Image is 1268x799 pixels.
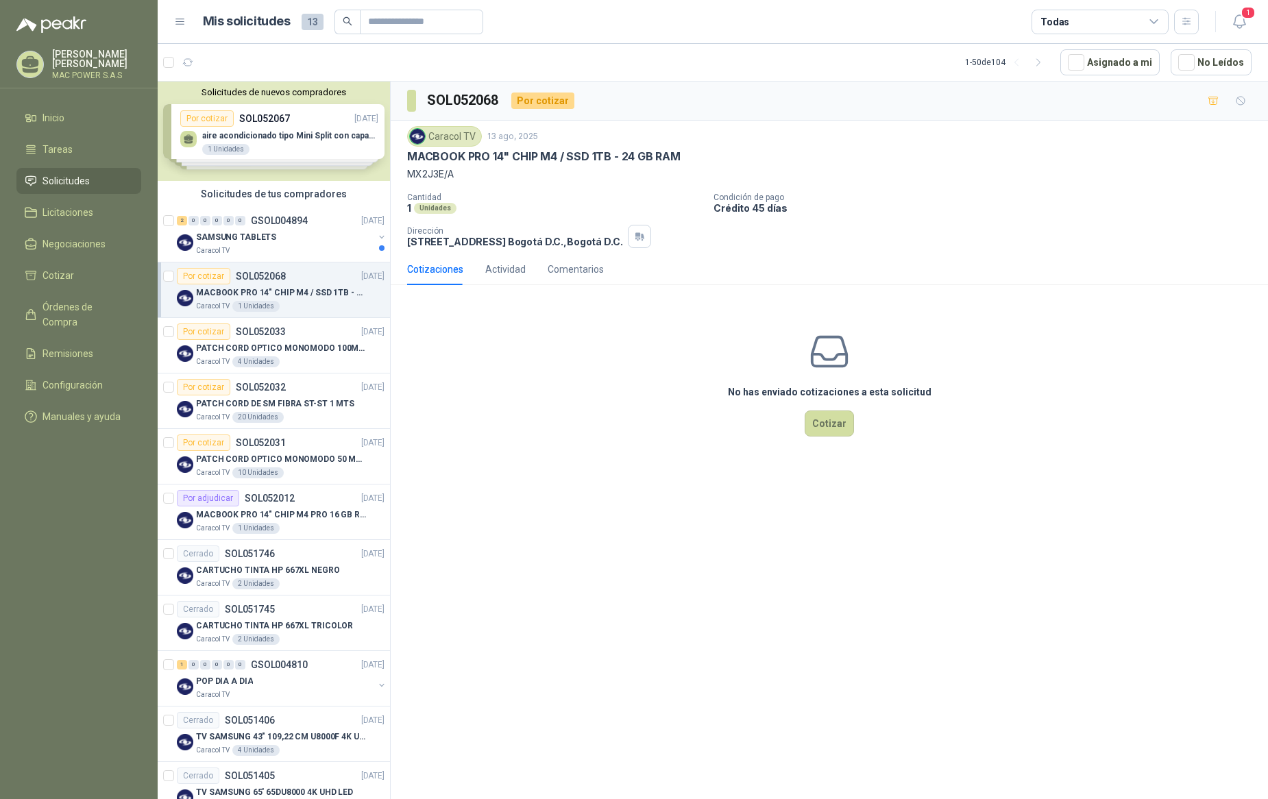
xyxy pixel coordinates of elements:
[196,467,230,478] p: Caracol TV
[177,767,219,784] div: Cerrado
[236,382,286,392] p: SOL052032
[212,660,222,669] div: 0
[196,634,230,645] p: Caracol TV
[410,129,425,144] img: Company Logo
[42,205,93,220] span: Licitaciones
[158,484,390,540] a: Por adjudicarSOL052012[DATE] Company LogoMACBOOK PRO 14" CHIP M4 PRO 16 GB RAM 1TBCaracol TV1 Uni...
[236,438,286,447] p: SOL052031
[177,601,219,617] div: Cerrado
[714,202,1263,214] p: Crédito 45 días
[177,268,230,284] div: Por cotizar
[177,379,230,395] div: Por cotizar
[42,378,103,393] span: Configuración
[196,786,353,799] p: TV SAMSUNG 65' 65DU8000 4K UHD LED
[16,16,86,33] img: Logo peakr
[1040,14,1069,29] div: Todas
[196,245,230,256] p: Caracol TV
[236,327,286,336] p: SOL052033
[158,706,390,762] a: CerradoSOL051406[DATE] Company LogoTV SAMSUNG 43" 109,22 CM U8000F 4K UHDCaracol TV4 Unidades
[177,545,219,562] div: Cerrado
[361,770,385,783] p: [DATE]
[196,342,367,355] p: PATCH CORD OPTICO MONOMODO 100MTS
[158,82,390,181] div: Solicitudes de nuevos compradoresPor cotizarSOL052067[DATE] aire acondicionado tipo Mini Split co...
[427,90,500,111] h3: SOL052068
[177,734,193,750] img: Company Logo
[196,730,367,743] p: TV SAMSUNG 43" 109,22 CM U8000F 4K UHD
[16,294,141,335] a: Órdenes de Compra
[203,12,291,32] h1: Mis solicitudes
[177,216,187,225] div: 2
[414,203,456,214] div: Unidades
[196,578,230,589] p: Caracol TV
[235,216,245,225] div: 0
[177,567,193,584] img: Company Logo
[232,578,280,589] div: 2 Unidades
[16,231,141,257] a: Negociaciones
[177,212,387,256] a: 2 0 0 0 0 0 GSOL004894[DATE] Company LogoSAMSUNG TABLETSCaracol TV
[196,356,230,367] p: Caracol TV
[158,262,390,318] a: Por cotizarSOL052068[DATE] Company LogoMACBOOK PRO 14" CHIP M4 / SSD 1TB - 24 GB RAMCaracol TV1 U...
[485,262,526,277] div: Actividad
[232,467,284,478] div: 10 Unidades
[728,384,931,399] h3: No has enviado cotizaciones a esta solicitud
[196,619,353,632] p: CARTUCHO TINTA HP 667XL TRICOLOR
[212,216,222,225] div: 0
[16,168,141,194] a: Solicitudes
[361,492,385,505] p: [DATE]
[42,110,64,125] span: Inicio
[158,373,390,429] a: Por cotizarSOL052032[DATE] Company LogoPATCH CORD DE SM FIBRA ST-ST 1 MTSCaracol TV20 Unidades
[407,236,622,247] p: [STREET_ADDRESS] Bogotá D.C. , Bogotá D.C.
[232,412,284,423] div: 20 Unidades
[177,323,230,340] div: Por cotizar
[196,689,230,700] p: Caracol TV
[158,181,390,207] div: Solicitudes de tus compradores
[1060,49,1160,75] button: Asignado a mi
[16,136,141,162] a: Tareas
[16,341,141,367] a: Remisiones
[42,346,93,361] span: Remisiones
[196,745,230,756] p: Caracol TV
[223,660,234,669] div: 0
[158,595,390,651] a: CerradoSOL051745[DATE] Company LogoCARTUCHO TINTA HP 667XL TRICOLORCaracol TV2 Unidades
[158,429,390,484] a: Por cotizarSOL052031[DATE] Company LogoPATCH CORD OPTICO MONOMODO 50 MTSCaracol TV10 Unidades
[407,149,681,164] p: MACBOOK PRO 14" CHIP M4 / SSD 1TB - 24 GB RAM
[361,270,385,283] p: [DATE]
[361,714,385,727] p: [DATE]
[407,202,411,214] p: 1
[1227,10,1252,34] button: 1
[196,453,367,466] p: PATCH CORD OPTICO MONOMODO 50 MTS
[232,356,280,367] div: 4 Unidades
[548,262,604,277] div: Comentarios
[200,660,210,669] div: 0
[42,173,90,188] span: Solicitudes
[232,523,280,534] div: 1 Unidades
[361,325,385,339] p: [DATE]
[177,712,219,728] div: Cerrado
[177,623,193,639] img: Company Logo
[196,286,367,299] p: MACBOOK PRO 14" CHIP M4 / SSD 1TB - 24 GB RAM
[200,216,210,225] div: 0
[361,603,385,616] p: [DATE]
[177,234,193,251] img: Company Logo
[225,715,275,725] p: SOL051406
[42,409,121,424] span: Manuales y ayuda
[16,262,141,288] a: Cotizar
[361,437,385,450] p: [DATE]
[361,381,385,394] p: [DATE]
[177,656,387,700] a: 1 0 0 0 0 0 GSOL004810[DATE] Company LogoPOP DIA A DIACaracol TV
[42,268,74,283] span: Cotizar
[302,14,324,30] span: 13
[52,71,141,79] p: MAC POWER S.A.S
[407,226,622,236] p: Dirección
[196,508,367,521] p: MACBOOK PRO 14" CHIP M4 PRO 16 GB RAM 1TB
[196,397,354,410] p: PATCH CORD DE SM FIBRA ST-ST 1 MTS
[196,412,230,423] p: Caracol TV
[16,199,141,225] a: Licitaciones
[158,318,390,373] a: Por cotizarSOL052033[DATE] Company LogoPATCH CORD OPTICO MONOMODO 100MTSCaracol TV4 Unidades
[158,540,390,595] a: CerradoSOL051746[DATE] Company LogoCARTUCHO TINTA HP 667XL NEGROCaracol TV2 Unidades
[714,193,1263,202] p: Condición de pago
[225,604,275,614] p: SOL051745
[361,214,385,228] p: [DATE]
[407,262,463,277] div: Cotizaciones
[511,93,574,109] div: Por cotizar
